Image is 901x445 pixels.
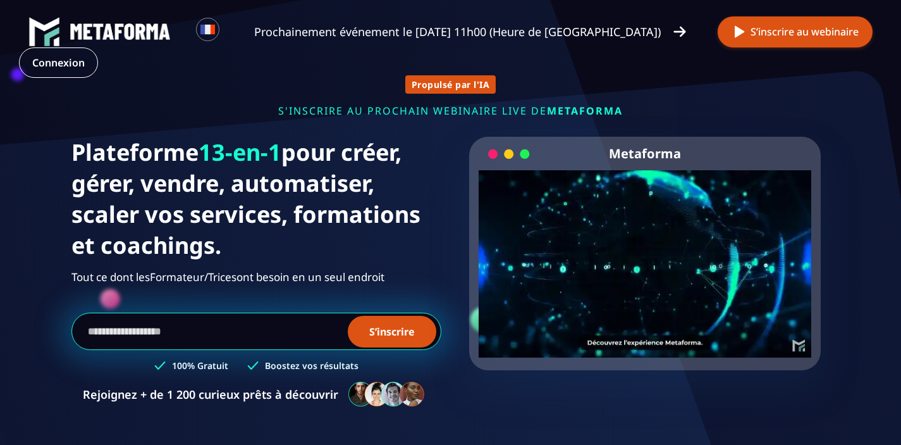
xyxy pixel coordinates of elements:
img: logo [28,16,60,47]
span: Formateur/Trices [150,267,236,287]
h1: Plateforme pour créer, gérer, vendre, automatiser, scaler vos services, formations et coachings. [71,137,441,261]
img: fr [200,22,216,37]
div: Search for option [219,18,250,46]
a: Connexion [19,47,98,78]
button: S’inscrire [348,316,436,348]
input: Search for option [230,24,240,39]
h2: Metaforma [609,137,681,170]
p: Prochainement événement le [DATE] 11h00 (Heure de [GEOGRAPHIC_DATA]) [254,23,661,41]
p: s'inscrire au prochain webinaire live de [71,104,830,118]
img: loading [488,148,530,160]
h3: 100% Gratuit [172,360,228,372]
h2: Tout ce dont les ont besoin en un seul endroit [71,267,441,287]
button: S’inscrire au webinaire [718,16,873,47]
h3: Boostez vos résultats [265,360,359,372]
img: checked [247,360,259,372]
img: checked [154,360,166,372]
span: METAFORMA [547,104,623,118]
img: logo [70,23,171,40]
img: arrow-right [673,25,686,39]
span: 13-en-1 [199,137,281,168]
img: play [732,24,747,40]
img: community-people [345,381,429,408]
p: Rejoignez + de 1 200 curieux prêts à découvrir [83,387,338,402]
video: Your browser does not support the video tag. [479,170,812,337]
